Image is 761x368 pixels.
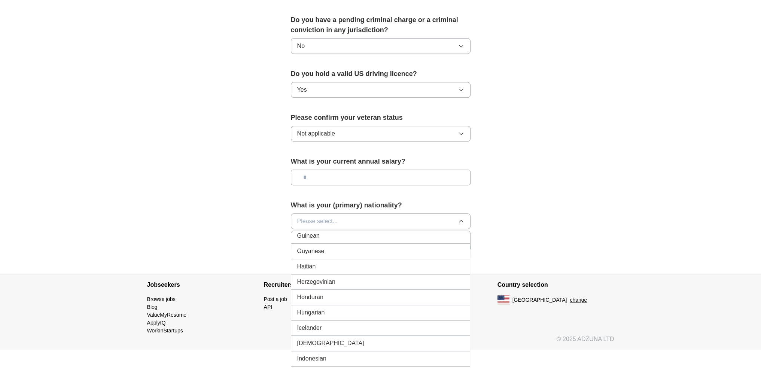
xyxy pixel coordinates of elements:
[297,85,307,94] span: Yes
[297,308,325,317] span: Hungarian
[141,335,620,350] div: © 2025 ADZUNA LTD
[291,38,471,54] button: No
[297,247,325,256] span: Guyanese
[297,129,335,138] span: Not applicable
[297,293,323,302] span: Honduran
[297,262,316,271] span: Haitian
[291,113,471,123] label: Please confirm your veteran status
[291,69,471,79] label: Do you hold a valid US driving licence?
[297,231,320,240] span: Guinean
[291,82,471,98] button: Yes
[291,15,471,35] label: Do you have a pending criminal charge or a criminal conviction in any jurisdiction?
[264,296,287,302] a: Post a job
[297,217,338,226] span: Please select...
[147,320,166,326] a: ApplyIQ
[147,304,158,310] a: Blog
[497,295,509,304] img: US flag
[291,156,471,167] label: What is your current annual salary?
[297,42,305,51] span: No
[297,339,364,348] span: [DEMOGRAPHIC_DATA]
[570,296,587,304] button: change
[512,296,567,304] span: [GEOGRAPHIC_DATA]
[147,312,187,318] a: ValueMyResume
[497,274,614,295] h4: Country selection
[147,328,183,334] a: WorkInStartups
[147,296,176,302] a: Browse jobs
[297,354,326,363] span: Indonesian
[297,323,322,332] span: Icelander
[297,277,335,286] span: Herzegovinian
[264,304,273,310] a: API
[291,200,471,210] label: What is your (primary) nationality?
[291,126,471,142] button: Not applicable
[291,213,471,229] button: Please select...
